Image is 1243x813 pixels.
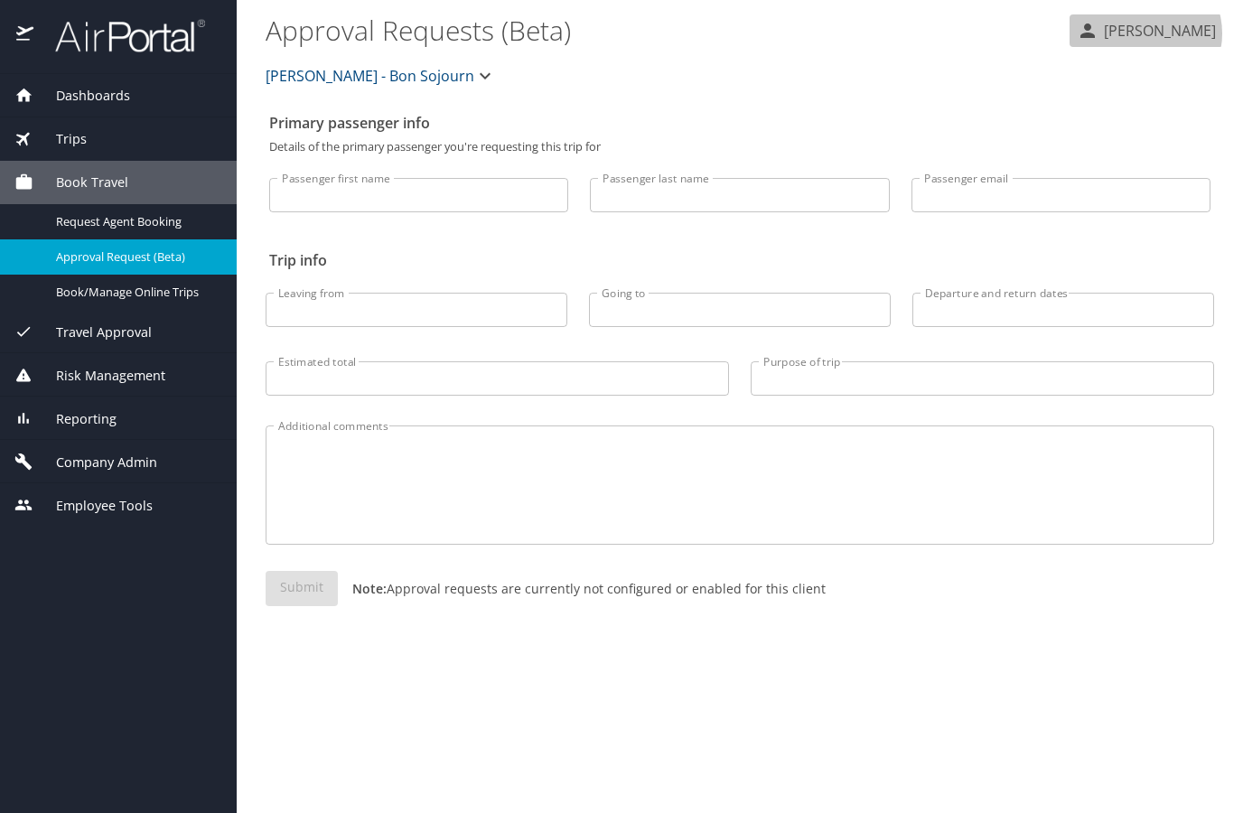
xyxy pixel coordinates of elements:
span: Dashboards [33,86,130,106]
p: Details of the primary passenger you're requesting this trip for [269,141,1210,153]
strong: Note: [352,580,387,597]
span: Reporting [33,409,117,429]
span: Risk Management [33,366,165,386]
span: Trips [33,129,87,149]
h1: Approval Requests (Beta) [266,2,1062,58]
p: [PERSON_NAME] [1098,20,1216,42]
p: Approval requests are currently not configured or enabled for this client [338,579,826,598]
span: Approval Request (Beta) [56,248,215,266]
h2: Trip info [269,246,1210,275]
button: [PERSON_NAME] [1070,14,1223,47]
span: Company Admin [33,453,157,472]
button: [PERSON_NAME] - Bon Sojourn [258,58,503,94]
span: Book/Manage Online Trips [56,284,215,301]
span: Book Travel [33,173,128,192]
span: Employee Tools [33,496,153,516]
span: Travel Approval [33,322,152,342]
img: icon-airportal.png [16,18,35,53]
h2: Primary passenger info [269,108,1210,137]
span: Request Agent Booking [56,213,215,230]
img: airportal-logo.png [35,18,205,53]
span: [PERSON_NAME] - Bon Sojourn [266,63,474,89]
